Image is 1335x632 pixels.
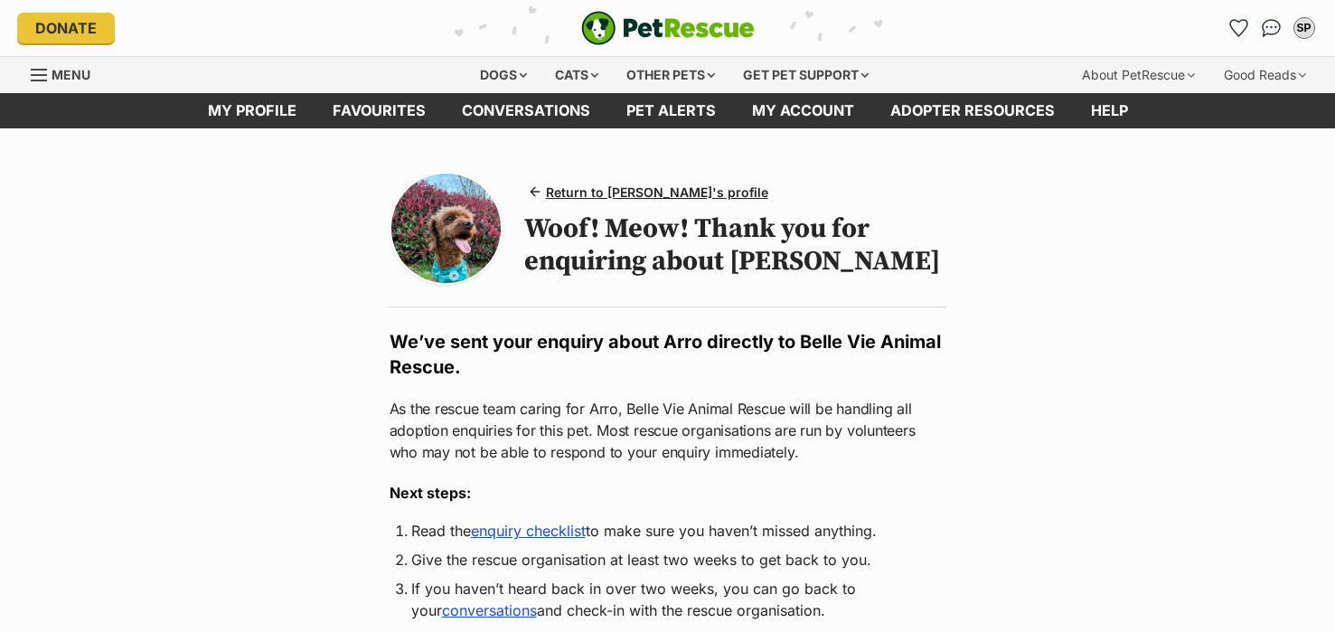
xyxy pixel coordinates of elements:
li: If you haven’t heard back in over two weeks, you can go back to your and check-in with the rescue... [411,578,925,621]
a: conversations [444,93,608,128]
li: Read the to make sure you haven’t missed anything. [411,520,925,542]
a: conversations [442,601,537,619]
li: Give the rescue organisation at least two weeks to get back to you. [411,549,925,571]
div: Good Reads [1211,57,1319,93]
ul: Account quick links [1225,14,1319,42]
h2: We’ve sent your enquiry about Arro directly to Belle Vie Animal Rescue. [390,329,946,380]
div: Cats [542,57,611,93]
h1: Woof! Meow! Thank you for enquiring about [PERSON_NAME] [524,212,946,278]
a: My profile [190,93,315,128]
div: Get pet support [730,57,881,93]
a: Pet alerts [608,93,734,128]
a: Adopter resources [872,93,1073,128]
div: About PetRescue [1069,57,1208,93]
a: Conversations [1257,14,1286,42]
div: Dogs [467,57,540,93]
p: As the rescue team caring for Arro, Belle Vie Animal Rescue will be handling all adoption enquiri... [390,398,946,463]
a: Donate [17,13,115,43]
a: Favourites [315,93,444,128]
a: Help [1073,93,1146,128]
h3: Next steps: [390,482,946,504]
a: Menu [31,57,103,90]
a: PetRescue [581,11,755,45]
div: Other pets [614,57,728,93]
a: Favourites [1225,14,1254,42]
span: Return to [PERSON_NAME]'s profile [546,183,768,202]
a: enquiry checklist [471,522,586,540]
a: My account [734,93,872,128]
div: SP [1295,19,1313,37]
span: Menu [52,67,90,82]
img: logo-e224e6f780fb5917bec1dbf3a21bbac754714ae5b6737aabdf751b685950b380.svg [581,11,755,45]
a: Return to [PERSON_NAME]'s profile [524,179,776,205]
img: Photo of Arro [391,174,501,283]
button: My account [1290,14,1319,42]
img: chat-41dd97257d64d25036548639549fe6c8038ab92f7586957e7f3b1b290dea8141.svg [1262,19,1281,37]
